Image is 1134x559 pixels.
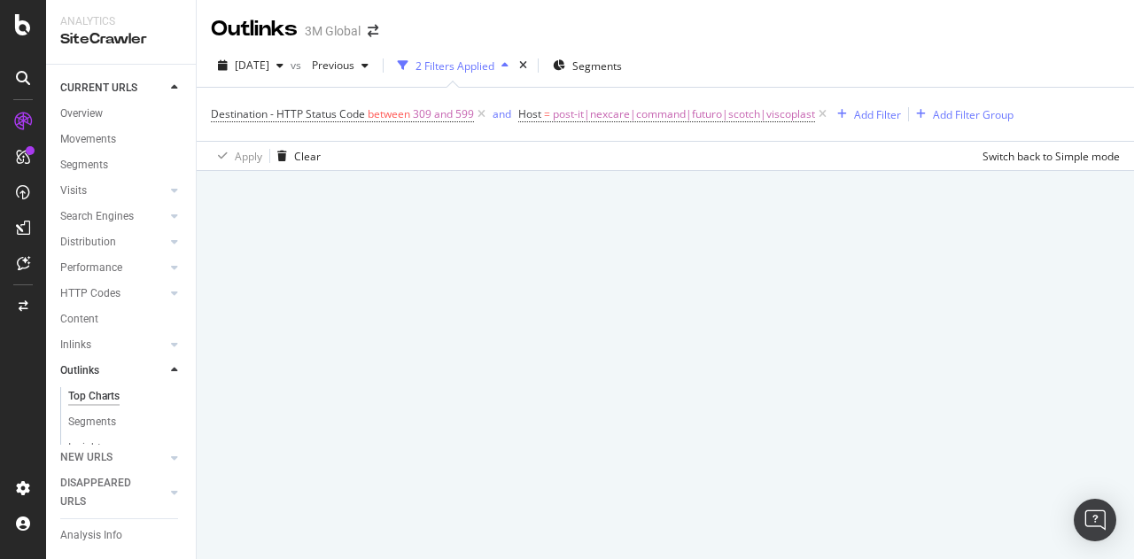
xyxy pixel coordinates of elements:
[60,156,183,175] a: Segments
[60,448,166,467] a: NEW URLS
[60,310,183,329] a: Content
[60,182,87,200] div: Visits
[854,107,901,122] div: Add Filter
[68,413,183,431] a: Segments
[975,142,1120,170] button: Switch back to Simple mode
[270,142,321,170] button: Clear
[60,105,183,123] a: Overview
[291,58,305,73] span: vs
[516,57,531,74] div: times
[60,182,166,200] a: Visits
[983,149,1120,164] div: Switch back to Simple mode
[368,25,378,37] div: arrow-right-arrow-left
[493,105,511,122] button: and
[60,526,122,545] div: Analysis Info
[235,149,262,164] div: Apply
[60,79,166,97] a: CURRENT URLS
[413,102,474,127] span: 309 and 599
[60,79,137,97] div: CURRENT URLS
[68,439,106,457] div: Insights
[60,474,150,511] div: DISAPPEARED URLS
[211,106,365,121] span: Destination - HTTP Status Code
[211,51,291,80] button: [DATE]
[60,29,182,50] div: SiteCrawler
[60,156,108,175] div: Segments
[493,106,511,121] div: and
[60,207,134,226] div: Search Engines
[60,474,166,511] a: DISAPPEARED URLS
[830,104,901,125] button: Add Filter
[60,361,99,380] div: Outlinks
[518,106,541,121] span: Host
[305,51,376,80] button: Previous
[416,58,494,74] div: 2 Filters Applied
[60,526,183,545] a: Analysis Info
[60,14,182,29] div: Analytics
[60,105,103,123] div: Overview
[544,106,550,121] span: =
[572,58,622,74] span: Segments
[60,130,183,149] a: Movements
[305,58,354,73] span: Previous
[546,51,629,80] button: Segments
[211,142,262,170] button: Apply
[68,387,120,406] div: Top Charts
[60,336,91,354] div: Inlinks
[553,102,815,127] span: post-it|nexcare|command|futuro|scotch|viscoplast
[933,107,1014,122] div: Add Filter Group
[68,439,183,457] a: Insights
[60,207,166,226] a: Search Engines
[294,149,321,164] div: Clear
[391,51,516,80] button: 2 Filters Applied
[60,233,116,252] div: Distribution
[909,104,1014,125] button: Add Filter Group
[60,284,166,303] a: HTTP Codes
[235,58,269,73] span: 2025 Aug. 10th
[60,233,166,252] a: Distribution
[305,22,361,40] div: 3M Global
[60,448,113,467] div: NEW URLS
[1074,499,1116,541] div: Open Intercom Messenger
[60,336,166,354] a: Inlinks
[211,14,298,44] div: Outlinks
[368,106,410,121] span: between
[68,413,116,431] div: Segments
[60,259,166,277] a: Performance
[60,361,166,380] a: Outlinks
[60,284,120,303] div: HTTP Codes
[60,130,116,149] div: Movements
[68,387,183,406] a: Top Charts
[60,259,122,277] div: Performance
[60,310,98,329] div: Content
